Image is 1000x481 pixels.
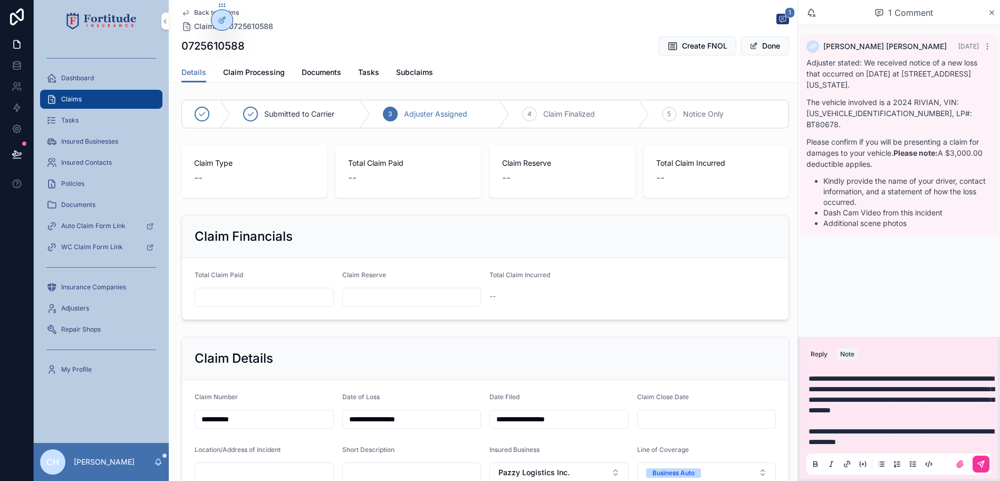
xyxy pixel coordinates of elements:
span: -- [656,171,665,185]
a: Auto Claim Form Link [40,216,162,235]
span: Subclaims [396,67,433,78]
div: scrollable content [34,42,169,393]
span: My Profile [61,365,92,374]
a: Dashboard [40,69,162,88]
span: Back to Claims [194,8,239,17]
span: Date of Loss [342,393,380,401]
span: 1 Comment [888,6,933,19]
a: Adjusters [40,299,162,318]
span: Pazzy Logistics Inc. [498,467,570,478]
span: Documents [302,67,341,78]
div: Business Auto [652,468,695,478]
span: Insured Contacts [61,158,112,167]
a: Back to Claims [181,8,239,17]
span: Total Claim Paid [348,158,468,168]
span: CH [46,456,59,468]
span: Auto Claim Form Link [61,222,126,230]
span: Total Claim Incurred [489,271,550,279]
h2: Claim Financials [195,228,293,245]
span: Claim Processing [223,67,285,78]
span: Claim Type [194,158,314,168]
a: Tasks [40,111,162,130]
span: Adjusters [61,304,89,313]
span: Notice Only [683,109,724,119]
span: Policies [61,180,84,188]
span: Submitted to Carrier [264,109,334,119]
a: Insurance Companies [40,278,162,297]
p: Please confirm if you will be presenting a claim for damages to your vehicle. A $3,000.00 deducti... [806,136,992,169]
span: 3 [388,110,392,118]
span: Total Claim Incurred [656,158,776,168]
img: App logo [66,13,137,30]
button: Done [741,36,789,55]
a: My Profile [40,360,162,379]
span: Claim Reserve [342,271,386,279]
span: [PERSON_NAME] [PERSON_NAME] [823,41,947,52]
h2: Claim Details [195,350,273,367]
button: Reply [806,348,832,361]
span: Tasks [358,67,379,78]
span: Details [181,67,206,78]
a: 0725610588 [229,21,273,32]
a: Details [181,63,206,83]
span: 5 [667,110,671,118]
span: Total Claim Paid [195,271,243,279]
span: Insurance Companies [61,283,126,291]
button: Create FNOL [658,36,736,55]
span: -- [194,171,203,185]
a: Claims [181,21,218,32]
p: Adjuster stated: We received notice of a new loss that occurred on [DATE] at [STREET_ADDRESS][US_... [806,57,992,90]
span: Documents [61,201,95,209]
span: JP [809,42,817,51]
span: Create FNOL [682,41,727,51]
span: Location/Address of Incident [195,446,281,454]
span: WC Claim Form Link [61,243,123,251]
span: Short Description [342,446,395,454]
a: Tasks [358,63,379,84]
span: Claim Reserve [502,158,622,168]
a: Documents [302,63,341,84]
span: Insured Businesses [61,137,118,146]
span: Date Filed [489,393,520,401]
span: Adjuster Assigned [404,109,467,119]
span: Claims [194,21,218,32]
span: Claim Number [195,393,238,401]
span: [DATE] [958,42,979,50]
p: The vehicle involved is a 2024 RIVIAN, VIN: [US_VEHICLE_IDENTIFICATION_NUMBER], LP#: BT80678. [806,97,992,130]
p: [PERSON_NAME] [74,457,134,467]
a: Subclaims [396,63,433,84]
a: Policies [40,174,162,193]
span: Repair Shops [61,325,101,334]
div: Note [840,350,854,359]
span: -- [502,171,511,185]
span: Insured Business [489,446,540,454]
li: Dash Cam Video from this incident [823,208,992,218]
span: Claim Close Date [637,393,689,401]
a: Documents [40,195,162,214]
a: Claims [40,90,162,109]
li: Kindly provide the name of your driver, contact information, and a statement of how the loss occu... [823,176,992,208]
span: Tasks [61,116,79,125]
span: -- [489,291,496,301]
li: Additional scene photos [823,218,992,229]
a: Repair Shops [40,320,162,339]
a: Claim Processing [223,63,285,84]
a: Insured Contacts [40,153,162,172]
span: Line of Coverage [637,446,689,454]
strong: Please note: [893,148,938,157]
a: WC Claim Form Link [40,238,162,257]
span: Claims [61,95,82,103]
span: Dashboard [61,74,94,82]
span: 4 [527,110,532,118]
span: Claim Finalized [543,109,595,119]
span: 1 [785,7,795,18]
button: Note [836,348,859,361]
span: -- [348,171,357,185]
button: 1 [776,14,789,26]
h1: 0725610588 [181,39,245,53]
a: Insured Businesses [40,132,162,151]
